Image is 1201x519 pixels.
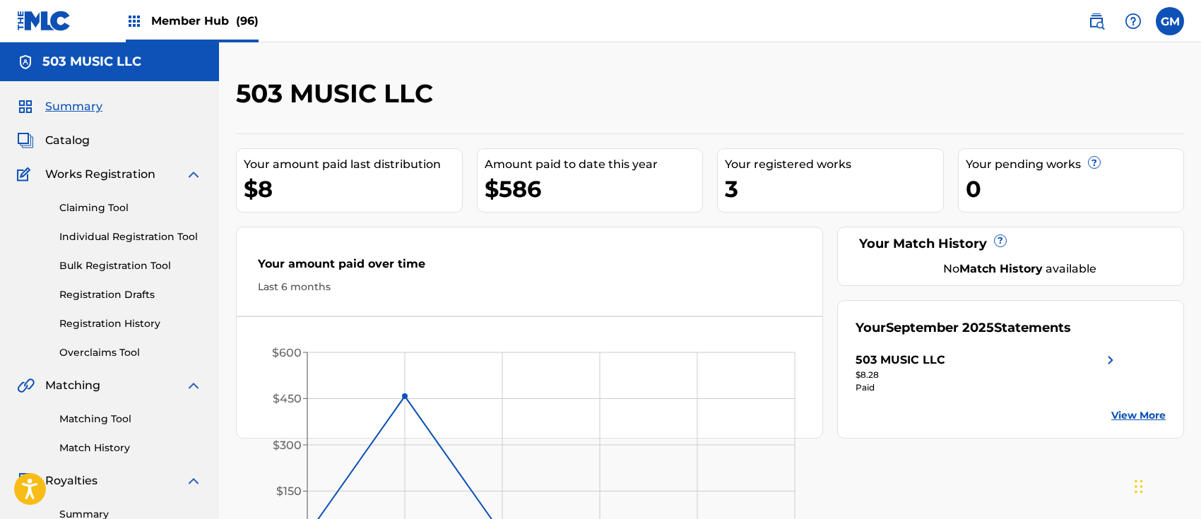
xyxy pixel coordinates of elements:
[45,377,100,394] span: Matching
[1156,7,1184,35] div: User Menu
[1089,157,1100,168] span: ?
[856,318,1071,338] div: Your Statements
[17,54,34,71] img: Accounts
[236,78,440,109] h2: 503 MUSIC LLC
[17,98,34,115] img: Summary
[45,472,97,489] span: Royalties
[59,229,202,244] a: Individual Registration Tool
[59,287,202,302] a: Registration Drafts
[185,377,202,394] img: expand
[258,280,801,294] div: Last 6 months
[273,439,302,452] tspan: $300
[17,377,35,394] img: Matching
[725,156,943,173] div: Your registered works
[59,316,202,331] a: Registration History
[45,132,90,149] span: Catalog
[1111,408,1166,423] a: View More
[725,173,943,205] div: 3
[17,132,90,149] a: CatalogCatalog
[17,11,71,31] img: MLC Logo
[151,13,259,29] span: Member Hub
[485,173,703,205] div: $586
[1102,352,1119,369] img: right chevron icon
[126,13,143,30] img: Top Rightsholders
[244,156,462,173] div: Your amount paid last distribution
[995,235,1006,246] span: ?
[244,173,462,205] div: $8
[1082,7,1111,35] a: Public Search
[185,166,202,183] img: expand
[485,156,703,173] div: Amount paid to date this year
[856,234,1166,253] div: Your Match History
[1125,13,1142,30] img: help
[59,412,202,426] a: Matching Tool
[1161,324,1201,438] iframe: Resource Center
[42,54,141,70] h5: 503 MUSIC LLC
[59,441,202,455] a: Match History
[966,156,1184,173] div: Your pending works
[873,261,1166,278] div: No available
[45,98,102,115] span: Summary
[1130,451,1201,519] iframe: Chat Widget
[272,346,302,359] tspan: $600
[45,166,155,183] span: Works Registration
[959,262,1043,275] strong: Match History
[17,98,102,115] a: SummarySummary
[273,392,302,405] tspan: $450
[276,484,302,498] tspan: $150
[17,472,34,489] img: Royalties
[59,258,202,273] a: Bulk Registration Tool
[856,381,1119,394] div: Paid
[185,472,202,489] img: expand
[1135,465,1143,508] div: Drag
[856,352,1119,394] a: 503 MUSIC LLCright chevron icon$8.28Paid
[1088,13,1105,30] img: search
[856,352,945,369] div: 503 MUSIC LLC
[966,173,1184,205] div: 0
[59,345,202,360] a: Overclaims Tool
[59,201,202,215] a: Claiming Tool
[236,14,259,28] span: (96)
[886,320,994,335] span: September 2025
[1119,7,1147,35] div: Help
[17,132,34,149] img: Catalog
[17,166,35,183] img: Works Registration
[258,256,801,280] div: Your amount paid over time
[856,369,1119,381] div: $8.28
